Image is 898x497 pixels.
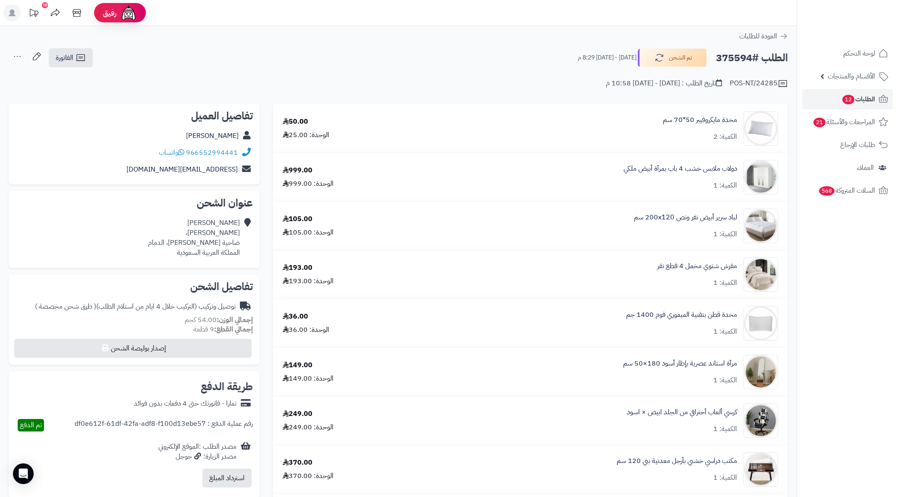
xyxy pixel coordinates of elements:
a: واتساب [159,147,184,158]
div: 50.00 [283,117,308,127]
div: 249.00 [283,409,312,419]
span: المراجعات والأسئلة [813,116,875,128]
div: 193.00 [283,263,312,273]
div: الكمية: 1 [713,375,737,385]
div: الوحدة: 36.00 [283,325,329,335]
small: 9 قطعة [193,324,253,334]
span: السلات المتروكة [818,184,875,197]
div: الوحدة: 370.00 [283,471,334,481]
h2: تفاصيل العميل [16,111,253,121]
div: Open Intercom Messenger [13,463,34,484]
a: طلبات الإرجاع [802,134,893,155]
a: الطلبات12 [802,89,893,109]
div: الكمية: 2 [713,132,737,142]
img: logo-2.png [839,24,890,42]
a: العودة للطلبات [739,31,788,41]
div: [PERSON_NAME] [PERSON_NAME]، ضاحية [PERSON_NAME]، الدمام المملكة العربية السعودية [148,218,240,257]
div: الوحدة: 193.00 [283,276,334,286]
a: لوحة التحكم [802,43,893,64]
img: 1748940505-1-90x90.jpg [744,306,778,341]
div: الكمية: 1 [713,229,737,239]
div: الوحدة: 105.00 [283,228,334,238]
div: POS-NT/24285 [730,78,788,89]
a: كرسي ألعاب أحترافي من الجلد ابيض × اسود [627,407,737,417]
button: إصدار بوليصة الشحن [14,339,252,358]
span: 568 [819,186,835,196]
div: الكمية: 1 [713,424,737,434]
span: طلبات الإرجاع [840,139,875,151]
button: تم الشحن [638,49,707,67]
img: 1732454039-110201020159-90x90.jpg [744,257,778,292]
div: تمارا - فاتورتك حتى 4 دفعات بدون فوائد [134,399,236,409]
a: العملاء [802,157,893,178]
span: 12 [842,95,854,104]
div: الوحدة: 25.00 [283,130,329,140]
img: 1755518436-1-90x90.jpg [744,452,778,487]
button: استرداد المبلغ [202,469,252,488]
img: 1732186588-220107040010-90x90.jpg [744,209,778,243]
img: 1733065084-1-90x90.jpg [744,160,778,194]
a: مخدة قطن بتقنية الميموري فوم 1400 جم [626,310,737,320]
h2: الطلب #375594 [716,49,788,67]
div: رقم عملية الدفع : df0e612f-61df-42fa-adf8-f100d13ebe57 [75,419,253,431]
small: 54.00 كجم [185,315,253,325]
a: مكتب دراسي خشبي بأرجل معدنية بني 120 سم [617,456,737,466]
div: 36.00 [283,312,308,322]
div: مصدر الطلب :الموقع الإلكتروني [158,442,236,462]
img: 1753865142-1-90x90.jpg [744,355,778,389]
h2: طريقة الدفع [201,381,253,392]
div: مصدر الزيارة: جوجل [158,452,236,462]
a: 966552994441 [186,147,238,158]
span: تم الدفع [20,420,42,430]
div: الوحدة: 249.00 [283,422,334,432]
a: [EMAIL_ADDRESS][DOMAIN_NAME] [126,164,238,175]
a: تحديثات المنصة [23,4,44,24]
h2: عنوان الشحن [16,198,253,208]
a: مفرش شتوي مخمل 4 قطع نفر [657,261,737,271]
div: 370.00 [283,458,312,468]
div: 149.00 [283,360,312,370]
div: 999.00 [283,166,312,175]
div: الوحدة: 149.00 [283,374,334,384]
span: العملاء [857,162,874,174]
span: لوحة التحكم [843,47,875,59]
div: 105.00 [283,214,312,224]
div: توصيل وتركيب (التركيب خلال 4 ايام من استلام الطلب) [35,302,236,312]
a: المراجعات والأسئلة21 [802,112,893,132]
a: مخدة مايكروفيبر 50*70 سم [663,115,737,125]
span: العودة للطلبات [739,31,777,41]
a: مرآة استاند عصرية بإطار أسود 180×50 سم [623,359,737,369]
span: الطلبات [841,93,875,105]
span: الفاتورة [56,53,73,63]
strong: إجمالي الوزن: [217,315,253,325]
img: 1753946719-1-90x90.jpg [744,403,778,438]
div: الكمية: 1 [713,327,737,337]
small: [DATE] - [DATE] 8:29 م [578,53,636,62]
h2: تفاصيل الشحن [16,281,253,292]
div: الكمية: 1 [713,181,737,191]
span: ( طرق شحن مخصصة ) [35,301,96,312]
strong: إجمالي القطع: [214,324,253,334]
a: لباد سرير أبيض نفر ونص 200x120 سم [634,213,737,222]
div: الكمية: 1 [713,278,737,288]
div: 10 [42,2,48,8]
div: تاريخ الطلب : [DATE] - [DATE] 10:58 م [606,78,722,88]
span: الأقسام والمنتجات [828,70,875,82]
a: السلات المتروكة568 [802,180,893,201]
a: الفاتورة [49,48,93,67]
div: الوحدة: 999.00 [283,179,334,189]
span: 21 [813,118,826,127]
img: 1703426873-pillow-90x90.png [744,111,778,146]
a: [PERSON_NAME] [186,131,239,141]
span: رفيق [103,8,117,18]
img: ai-face.png [120,4,137,22]
a: دولاب ملابس خشب 4 باب بمرآة أبيض ملكي [624,164,737,174]
div: الكمية: 1 [713,473,737,483]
